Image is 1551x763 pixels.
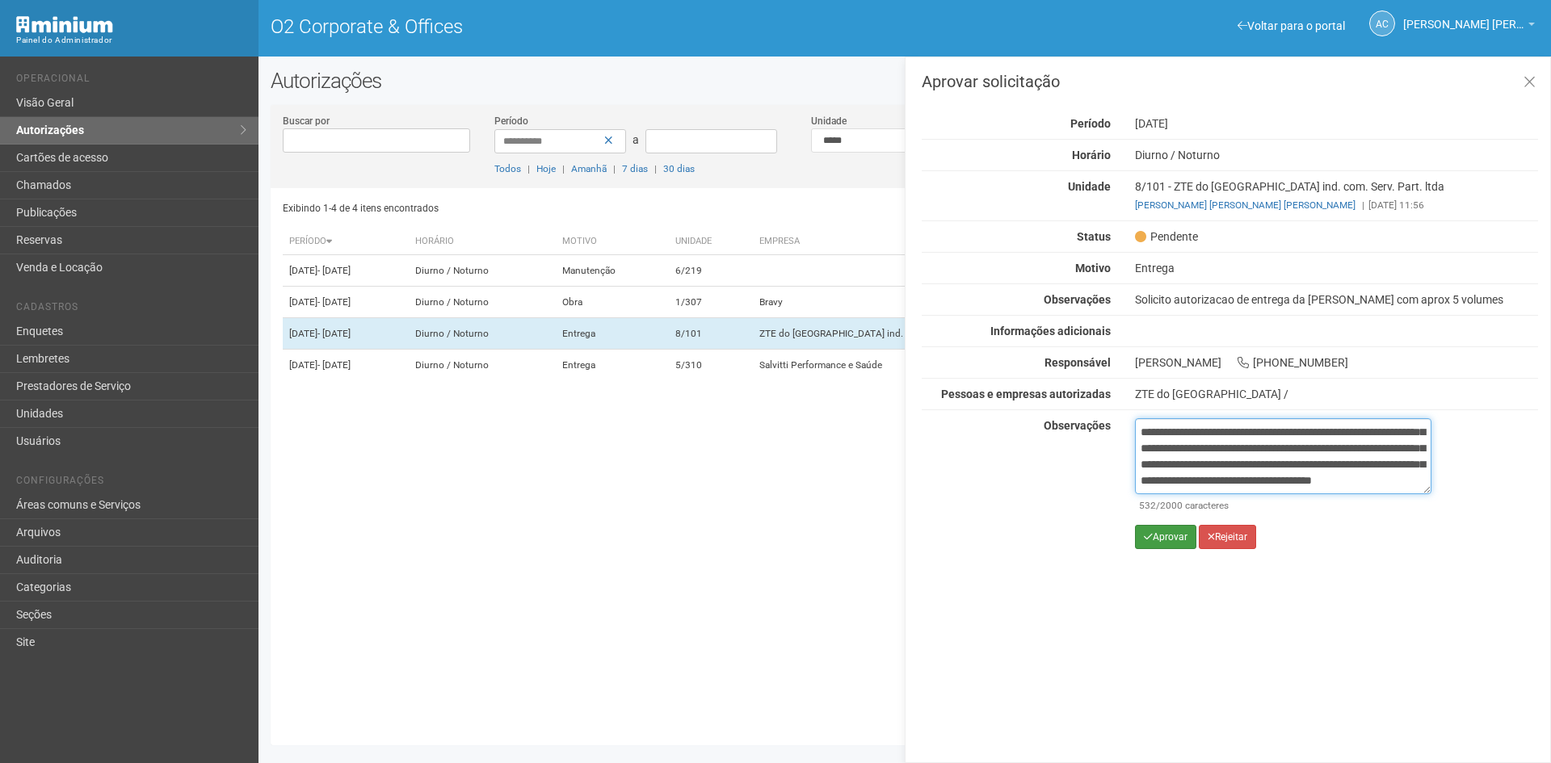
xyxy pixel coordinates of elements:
strong: Informações adicionais [990,325,1111,337]
td: 8/101 [669,318,753,350]
h2: Autorizações [271,69,1539,93]
td: Salvitti Performance e Saúde [753,350,1168,381]
strong: Pessoas e empresas autorizadas [941,388,1111,400]
div: Solicito autorizacao de entrega da [PERSON_NAME] com aprox 5 volumes [1123,292,1550,307]
div: 8/101 - ZTE do [GEOGRAPHIC_DATA] ind. com. Serv. Part. ltda [1123,179,1550,212]
li: Cadastros [16,301,246,318]
strong: Período [1070,117,1111,130]
a: [PERSON_NAME] [PERSON_NAME] [PERSON_NAME] [1135,199,1356,211]
a: Todos [494,163,521,174]
span: | [1362,199,1364,211]
td: ZTE do [GEOGRAPHIC_DATA] ind. com. Serv. Part. ltda [753,318,1168,350]
a: [PERSON_NAME] [PERSON_NAME] [1403,20,1535,33]
span: | [528,163,530,174]
th: Motivo [556,228,668,255]
div: /2000 caracteres [1139,498,1427,513]
h3: Aprovar solicitação [922,73,1538,90]
td: 1/307 [669,287,753,318]
div: Exibindo 1-4 de 4 itens encontrados [283,196,900,220]
span: - [DATE] [317,328,351,339]
span: - [DATE] [317,359,351,371]
a: 30 dias [663,163,695,174]
td: [DATE] [283,255,409,287]
th: Empresa [753,228,1168,255]
td: Bravy [753,287,1168,318]
a: 7 dias [622,163,648,174]
a: Amanhã [571,163,607,174]
strong: Motivo [1075,262,1111,275]
strong: Unidade [1068,180,1111,193]
span: Ana Carla de Carvalho Silva [1403,2,1524,31]
td: 5/310 [669,350,753,381]
a: AC [1369,10,1395,36]
strong: Observações [1044,419,1111,432]
span: | [562,163,565,174]
strong: Responsável [1045,356,1111,369]
td: [DATE] [283,350,409,381]
td: Entrega [556,318,668,350]
span: - [DATE] [317,296,351,308]
div: Diurno / Noturno [1123,148,1550,162]
label: Buscar por [283,114,330,128]
span: Pendente [1135,229,1198,244]
strong: Horário [1072,149,1111,161]
span: - [DATE] [317,265,351,276]
li: Configurações [16,475,246,492]
span: a [633,133,639,146]
strong: Observações [1044,293,1111,306]
label: Unidade [811,114,847,128]
th: Unidade [669,228,753,255]
span: | [654,163,657,174]
td: Diurno / Noturno [409,255,556,287]
td: Diurno / Noturno [409,318,556,350]
td: Manutenção [556,255,668,287]
label: Período [494,114,528,128]
td: Entrega [556,350,668,381]
span: 532 [1139,500,1156,511]
td: 6/219 [669,255,753,287]
img: Minium [16,16,113,33]
div: [PERSON_NAME] [PHONE_NUMBER] [1123,355,1550,370]
td: Diurno / Noturno [409,350,556,381]
strong: Status [1077,230,1111,243]
a: Hoje [536,163,556,174]
div: [DATE] [1123,116,1550,131]
td: Diurno / Noturno [409,287,556,318]
button: Aprovar [1135,525,1196,549]
div: Entrega [1123,261,1550,275]
td: [DATE] [283,318,409,350]
th: Horário [409,228,556,255]
div: [DATE] 11:56 [1135,198,1538,212]
li: Operacional [16,73,246,90]
td: Obra [556,287,668,318]
span: | [613,163,616,174]
a: Fechar [1513,65,1546,100]
a: Voltar para o portal [1238,19,1345,32]
div: Painel do Administrador [16,33,246,48]
button: Rejeitar [1199,525,1256,549]
div: ZTE do [GEOGRAPHIC_DATA] / [1135,387,1538,401]
h1: O2 Corporate & Offices [271,16,893,37]
th: Período [283,228,409,255]
td: [DATE] [283,287,409,318]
